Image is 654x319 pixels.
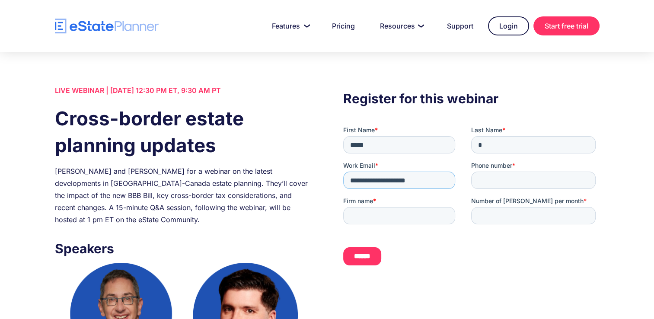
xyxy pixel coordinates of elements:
[343,126,599,273] iframe: Form 0
[262,17,317,35] a: Features
[55,105,311,159] h1: Cross-border estate planning updates
[488,16,529,35] a: Login
[55,84,311,96] div: LIVE WEBINAR | [DATE] 12:30 PM ET, 9:30 AM PT
[55,239,311,258] h3: Speakers
[322,17,365,35] a: Pricing
[55,19,159,34] a: home
[437,17,484,35] a: Support
[343,89,599,108] h3: Register for this webinar
[533,16,600,35] a: Start free trial
[55,165,311,226] div: [PERSON_NAME] and [PERSON_NAME] for a webinar on the latest developments in [GEOGRAPHIC_DATA]-Can...
[370,17,432,35] a: Resources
